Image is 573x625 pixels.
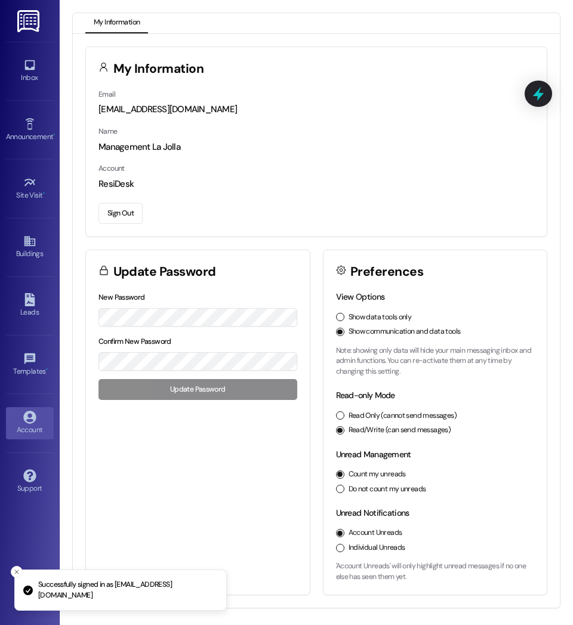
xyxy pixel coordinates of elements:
[349,484,426,495] label: Do not count my unreads
[11,566,23,578] button: Close toast
[6,407,54,439] a: Account
[98,178,534,190] div: ResiDesk
[349,312,412,323] label: Show data tools only
[6,173,54,205] a: Site Visit •
[113,266,216,278] h3: Update Password
[38,580,217,601] p: Successfully signed in as [EMAIL_ADDRESS][DOMAIN_NAME]
[349,528,402,538] label: Account Unreads
[98,103,534,116] div: [EMAIL_ADDRESS][DOMAIN_NAME]
[336,390,395,401] label: Read-only Mode
[336,561,535,582] p: 'Account Unreads' will only highlight unread messages if no one else has seen them yet.
[98,203,143,224] button: Sign Out
[6,466,54,498] a: Support
[6,231,54,263] a: Buildings
[53,131,55,139] span: •
[43,189,45,198] span: •
[98,127,118,136] label: Name
[336,449,411,460] label: Unread Management
[349,469,406,480] label: Count my unreads
[349,411,457,421] label: Read Only (cannot send messages)
[349,425,451,436] label: Read/Write (can send messages)
[17,10,42,32] img: ResiDesk Logo
[6,55,54,87] a: Inbox
[336,507,409,518] label: Unread Notifications
[98,141,534,153] div: Management La Jolla
[98,293,145,302] label: New Password
[6,349,54,381] a: Templates •
[349,543,405,553] label: Individual Unreads
[6,290,54,322] a: Leads
[98,90,115,99] label: Email
[85,13,148,33] button: My Information
[336,346,535,377] p: Note: showing only data will hide your main messaging inbox and admin functions. You can re-activ...
[336,291,385,302] label: View Options
[350,266,423,278] h3: Preferences
[98,164,125,173] label: Account
[98,337,171,346] label: Confirm New Password
[113,63,204,75] h3: My Information
[46,365,48,374] span: •
[349,327,461,337] label: Show communication and data tools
